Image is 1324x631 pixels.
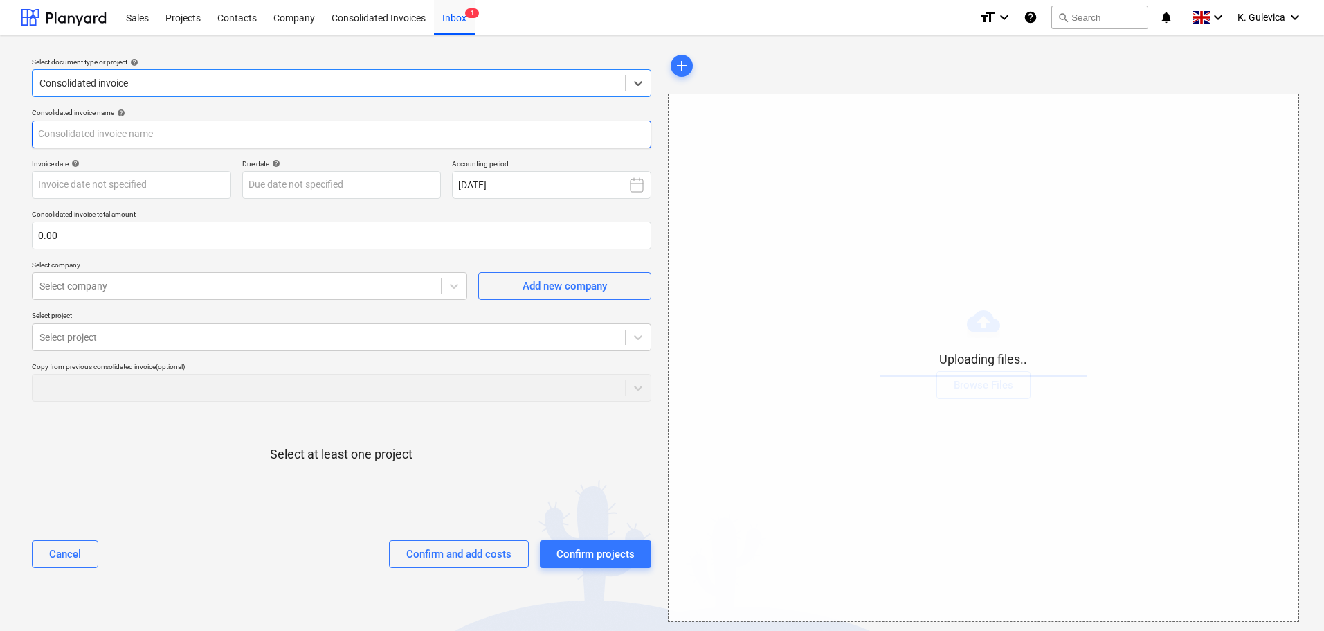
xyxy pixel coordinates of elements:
[1237,12,1285,23] span: K. Gulevica
[452,159,651,171] p: Accounting period
[1051,6,1148,29] button: Search
[269,159,280,168] span: help
[880,351,1087,368] p: Uploading files..
[32,121,651,148] input: Consolidated invoice name
[1159,9,1173,26] i: notifications
[452,171,651,199] button: [DATE]
[1024,9,1037,26] i: Knowledge base
[673,57,690,74] span: add
[1287,9,1303,26] i: keyboard_arrow_down
[32,210,651,222] p: Consolidated invoice total amount
[49,545,81,563] div: Cancel
[1058,12,1069,23] span: search
[668,94,1300,622] div: Uploading files..Browse Files
[32,222,651,249] input: Consolidated invoice total amount
[540,540,651,568] button: Confirm projects
[556,545,635,563] div: Confirm projects
[242,159,442,168] div: Due date
[478,272,651,300] button: Add new company
[32,171,231,199] input: Invoice date not specified
[389,540,529,568] button: Confirm and add costs
[406,545,511,563] div: Confirm and add costs
[32,159,231,168] div: Invoice date
[32,108,651,117] div: Consolidated invoice name
[523,277,607,295] div: Add new company
[1210,9,1226,26] i: keyboard_arrow_down
[242,171,442,199] input: Due date not specified
[32,362,651,371] div: Copy from previous consolidated invoice (optional)
[32,260,467,272] p: Select company
[114,109,125,117] span: help
[979,9,996,26] i: format_size
[69,159,80,168] span: help
[996,9,1013,26] i: keyboard_arrow_down
[32,311,651,323] p: Select project
[270,446,412,463] p: Select at least one project
[32,540,98,568] button: Cancel
[1255,565,1324,631] iframe: Chat Widget
[32,57,651,66] div: Select document type or project
[465,8,479,18] span: 1
[127,58,138,66] span: help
